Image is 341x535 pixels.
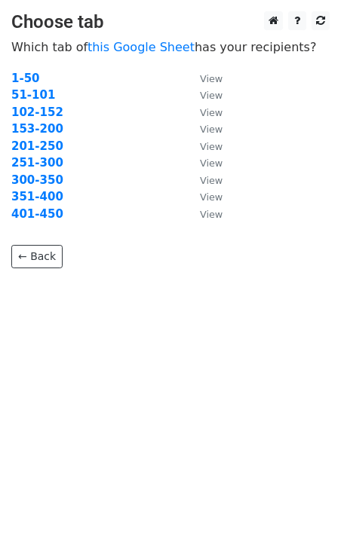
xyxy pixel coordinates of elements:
a: View [185,88,223,102]
small: View [200,141,223,152]
a: 1-50 [11,72,40,85]
small: View [200,107,223,118]
a: View [185,207,223,221]
a: this Google Sheet [88,40,195,54]
a: 102-152 [11,105,63,119]
a: View [185,105,223,119]
small: View [200,191,223,203]
a: 201-250 [11,139,63,153]
p: Which tab of has your recipients? [11,39,330,55]
a: View [185,173,223,187]
a: 153-200 [11,122,63,136]
small: View [200,124,223,135]
small: View [200,90,223,101]
small: View [200,73,223,84]
h3: Choose tab [11,11,330,33]
a: View [185,139,223,153]
a: View [185,156,223,170]
a: 51-101 [11,88,55,102]
small: View [200,209,223,220]
a: 251-300 [11,156,63,170]
a: 351-400 [11,190,63,203]
a: 300-350 [11,173,63,187]
a: View [185,190,223,203]
a: ← Back [11,245,63,268]
a: 401-450 [11,207,63,221]
small: View [200,175,223,186]
small: View [200,157,223,169]
a: View [185,122,223,136]
a: View [185,72,223,85]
